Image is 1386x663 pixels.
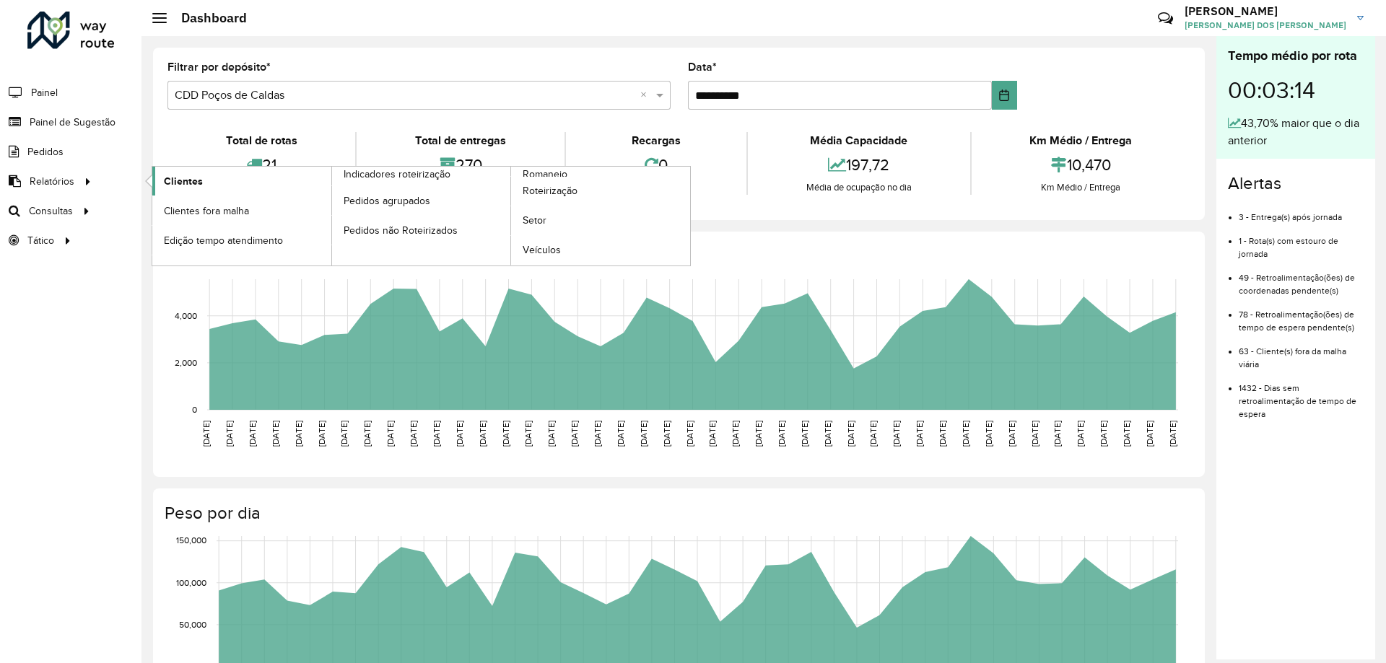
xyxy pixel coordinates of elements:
[823,421,832,447] text: [DATE]
[593,421,602,447] text: [DATE]
[1030,421,1039,447] text: [DATE]
[570,149,743,180] div: 0
[175,358,197,367] text: 2,000
[1076,421,1085,447] text: [DATE]
[868,421,878,447] text: [DATE]
[1052,421,1062,447] text: [DATE]
[332,216,511,245] a: Pedidos não Roteirizados
[332,167,691,265] a: Romaneio
[225,421,234,447] text: [DATE]
[754,421,763,447] text: [DATE]
[192,405,197,414] text: 0
[1185,19,1346,32] span: [PERSON_NAME] DOS [PERSON_NAME]
[662,421,671,447] text: [DATE]
[455,421,464,447] text: [DATE]
[975,180,1187,195] div: Km Médio / Entrega
[1150,3,1181,34] a: Contato Rápido
[176,536,206,545] text: 150,000
[362,421,372,447] text: [DATE]
[751,149,966,180] div: 197,72
[707,421,717,447] text: [DATE]
[777,421,786,447] text: [DATE]
[961,421,970,447] text: [DATE]
[344,223,458,238] span: Pedidos não Roteirizados
[975,149,1187,180] div: 10,470
[171,132,352,149] div: Total de rotas
[523,167,567,182] span: Romaneio
[639,421,648,447] text: [DATE]
[1185,4,1346,18] h3: [PERSON_NAME]
[800,421,809,447] text: [DATE]
[1239,371,1364,421] li: 1432 - Dias sem retroalimentação de tempo de espera
[152,167,511,265] a: Indicadores roteirização
[685,421,694,447] text: [DATE]
[523,242,561,258] span: Veículos
[570,132,743,149] div: Recargas
[171,149,352,180] div: 21
[409,421,418,447] text: [DATE]
[152,196,331,225] a: Clientes fora malha
[164,174,203,189] span: Clientes
[1099,421,1108,447] text: [DATE]
[1239,334,1364,371] li: 63 - Cliente(s) fora da malha viária
[511,236,690,265] a: Veículos
[294,421,303,447] text: [DATE]
[385,421,395,447] text: [DATE]
[1122,421,1131,447] text: [DATE]
[164,233,283,248] span: Edição tempo atendimento
[332,186,511,215] a: Pedidos agrupados
[1228,46,1364,66] div: Tempo médio por rota
[164,203,249,219] span: Clientes fora malha
[30,174,74,189] span: Relatórios
[30,115,115,130] span: Painel de Sugestão
[915,421,924,447] text: [DATE]
[29,203,73,219] span: Consultas
[1228,66,1364,115] div: 00:03:14
[167,10,247,26] h2: Dashboard
[1239,224,1364,260] li: 1 - Rota(s) com estouro de jornada
[1228,173,1364,194] h4: Alertas
[1168,421,1177,447] text: [DATE]
[523,213,546,228] span: Setor
[688,58,717,76] label: Data
[167,58,271,76] label: Filtrar por depósito
[165,503,1190,524] h4: Peso por dia
[344,193,430,208] span: Pedidos agrupados
[975,132,1187,149] div: Km Médio / Entrega
[339,421,349,447] text: [DATE]
[523,183,577,198] span: Roteirização
[27,233,54,248] span: Tático
[201,421,211,447] text: [DATE]
[1007,421,1016,447] text: [DATE]
[1145,421,1154,447] text: [DATE]
[984,421,993,447] text: [DATE]
[432,421,441,447] text: [DATE]
[992,81,1017,110] button: Choose Date
[248,421,257,447] text: [DATE]
[1239,260,1364,297] li: 49 - Retroalimentação(ões) de coordenadas pendente(s)
[1228,115,1364,149] div: 43,70% maior que o dia anterior
[31,85,58,100] span: Painel
[176,578,206,587] text: 100,000
[511,177,690,206] a: Roteirização
[317,421,326,447] text: [DATE]
[478,421,487,447] text: [DATE]
[1239,297,1364,334] li: 78 - Retroalimentação(ões) de tempo de espera pendente(s)
[511,206,690,235] a: Setor
[179,620,206,629] text: 50,000
[271,421,280,447] text: [DATE]
[546,421,556,447] text: [DATE]
[751,180,966,195] div: Média de ocupação no dia
[938,421,947,447] text: [DATE]
[1239,200,1364,224] li: 3 - Entrega(s) após jornada
[360,132,560,149] div: Total de entregas
[175,311,197,320] text: 4,000
[360,149,560,180] div: 270
[570,421,579,447] text: [DATE]
[523,421,533,447] text: [DATE]
[152,226,331,255] a: Edição tempo atendimento
[616,421,625,447] text: [DATE]
[731,421,740,447] text: [DATE]
[892,421,901,447] text: [DATE]
[846,421,855,447] text: [DATE]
